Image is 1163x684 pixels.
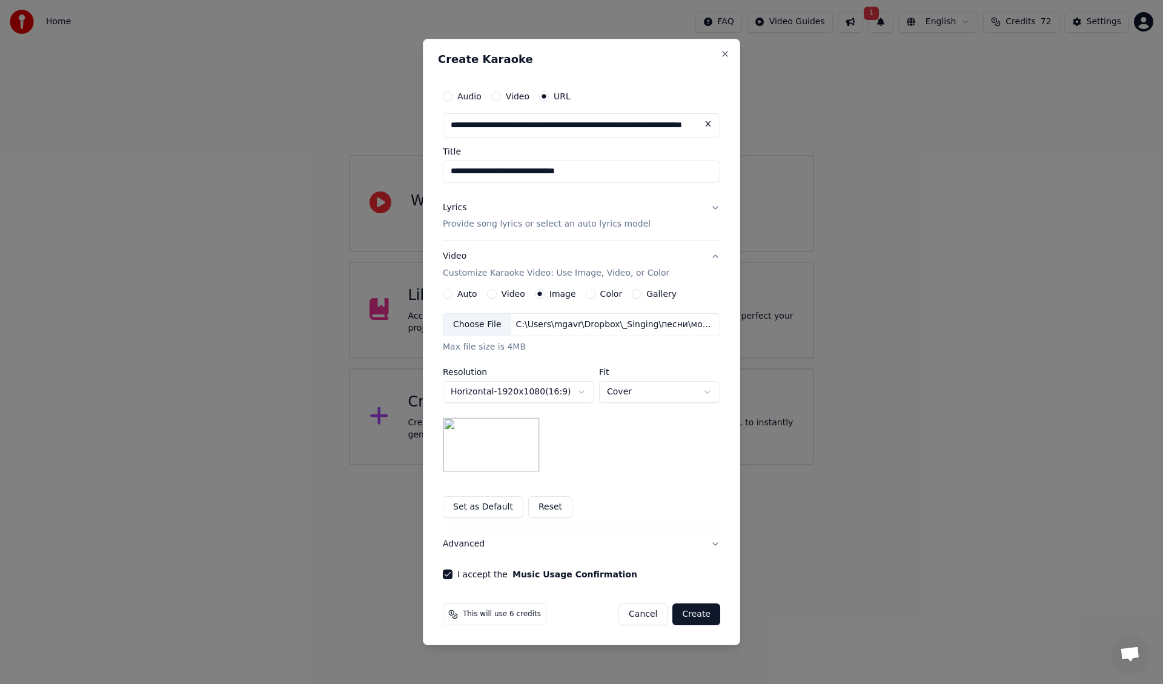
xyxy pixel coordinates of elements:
div: C:\Users\mgavr\Dropbox\_Singing\песни\молодой казак на коне.png [511,319,717,331]
div: VideoCustomize Karaoke Video: Use Image, Video, or Color [443,289,720,528]
button: Create [672,603,720,625]
label: URL [554,92,571,101]
label: Image [549,290,576,298]
button: Advanced [443,528,720,560]
label: Audio [457,92,482,101]
p: Provide song lyrics or select an auto lyrics model [443,219,651,231]
button: VideoCustomize Karaoke Video: Use Image, Video, or Color [443,241,720,290]
button: Reset [528,496,572,518]
button: Set as Default [443,496,523,518]
div: Video [443,251,669,280]
h2: Create Karaoke [438,54,725,65]
label: Video [506,92,529,101]
label: Title [443,147,720,156]
label: Gallery [646,290,677,298]
div: Choose File [443,314,511,336]
label: Video [502,290,525,298]
p: Customize Karaoke Video: Use Image, Video, or Color [443,268,669,280]
label: Fit [599,368,720,376]
button: LyricsProvide song lyrics or select an auto lyrics model [443,192,720,241]
button: Cancel [618,603,668,625]
button: I accept the [512,570,637,579]
div: Lyrics [443,202,466,214]
span: This will use 6 credits [463,609,541,619]
div: Max file size is 4MB [443,341,720,353]
label: Resolution [443,368,594,376]
label: Auto [457,290,477,298]
label: I accept the [457,570,637,579]
label: Color [600,290,623,298]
